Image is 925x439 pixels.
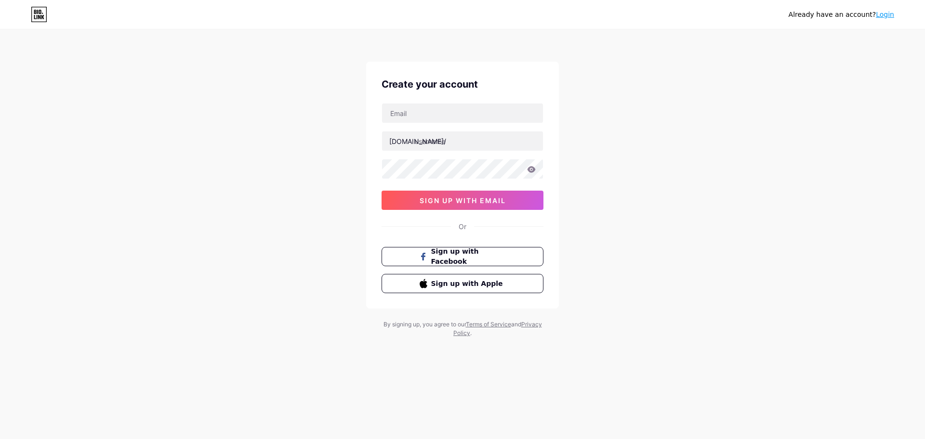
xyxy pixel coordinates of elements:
span: sign up with email [420,196,506,205]
div: Or [459,221,466,232]
button: Sign up with Apple [382,274,543,293]
div: [DOMAIN_NAME]/ [389,136,446,146]
button: Sign up with Facebook [382,247,543,266]
span: Sign up with Apple [431,279,506,289]
span: Sign up with Facebook [431,246,506,267]
div: Already have an account? [789,10,894,20]
div: By signing up, you agree to our and . [381,320,544,337]
div: Create your account [382,77,543,91]
button: sign up with email [382,191,543,210]
input: username [382,131,543,151]
a: Login [876,11,894,18]
input: Email [382,103,543,123]
a: Terms of Service [466,321,511,328]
